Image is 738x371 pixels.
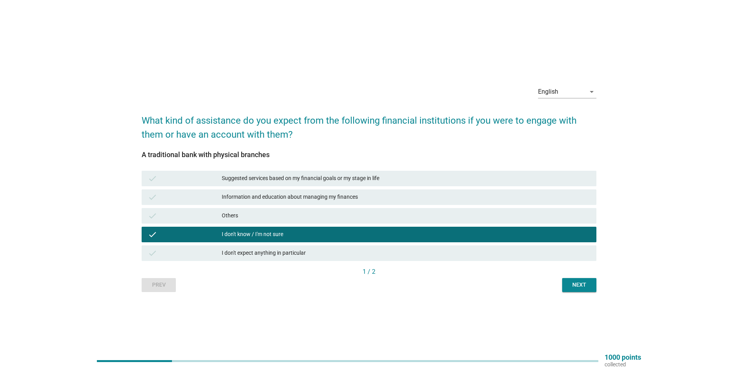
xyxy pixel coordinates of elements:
[222,248,590,258] div: I don't expect anything in particular
[538,88,558,95] div: English
[562,278,596,292] button: Next
[222,211,590,220] div: Others
[148,192,157,202] i: check
[587,87,596,96] i: arrow_drop_down
[222,230,590,239] div: I don't know / I'm not sure
[142,106,596,142] h2: What kind of assistance do you expect from the following financial institutions if you were to en...
[148,211,157,220] i: check
[148,174,157,183] i: check
[222,192,590,202] div: Information and education about managing my finances
[568,281,590,289] div: Next
[605,354,641,361] p: 1000 points
[142,149,596,160] div: A traditional bank with physical branches
[605,361,641,368] p: collected
[142,267,596,276] div: 1 / 2
[148,230,157,239] i: check
[222,174,590,183] div: Suggested services based on my financial goals or my stage in life
[148,248,157,258] i: check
